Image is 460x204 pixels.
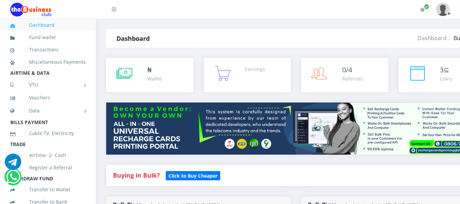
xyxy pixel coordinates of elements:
[10,3,51,16] img: Logo
[166,171,220,179] a: Click to Buy Cheaper
[301,58,388,92] a: 0/4 Referrals
[6,174,20,185] a: Chat for support
[10,160,86,176] a: Register a Referral
[342,75,363,82] div: Referrals
[116,34,150,43] strong: Dashboard
[147,65,162,75] div: ₦
[10,17,86,33] a: Dashboard
[10,90,86,106] a: Vouchers
[10,125,86,141] a: Cable TV, Electricity
[10,29,86,45] a: Fund wallet
[424,4,429,9] span: Renew/Upgrade Subscription
[420,7,425,12] i: Renew/Upgrade Subscription
[106,58,194,92] a: ₦ Wallet
[436,3,450,16] img: User
[10,54,86,70] a: Miscellaneous Payments
[5,159,21,170] a: Chat for support
[113,171,160,179] strong: Buying in Bulk?
[169,172,217,179] b: Click to Buy Cheaper
[10,182,86,197] a: Transfer to Wallet
[10,147,86,163] a: Airtime -2- Cash
[10,76,86,93] a: VTU
[440,65,444,74] span: 3
[204,58,291,92] a: Earnings
[10,42,86,58] a: Transactions
[342,65,352,74] span: 0/4
[147,75,162,82] div: Wallet
[10,102,86,119] a: Data
[440,65,452,75] div: ⊆
[440,75,452,82] div: Coins
[418,34,447,42] a: Dashboard
[245,65,265,73] div: Earnings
